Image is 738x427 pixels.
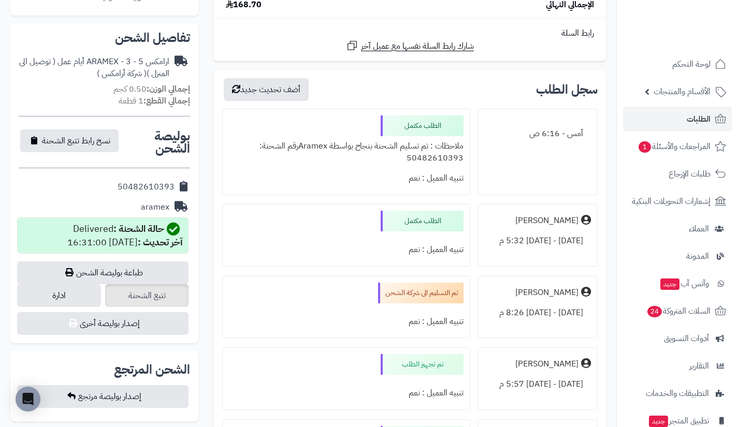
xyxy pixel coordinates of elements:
[20,129,119,152] button: نسخ رابط تتبع الشحنة
[668,28,728,50] img: logo-2.png
[143,95,190,107] strong: إجمالي القطع:
[623,216,732,241] a: العملاء
[686,249,709,263] span: المدونة
[536,83,598,96] h3: سجل الطلب
[119,95,190,107] small: 1 قطعة
[484,374,591,394] div: [DATE] - [DATE] 5:57 م
[647,306,662,317] span: 24
[623,381,732,406] a: التطبيقات والخدمات
[623,299,732,323] a: السلات المتروكة24
[654,84,711,99] span: الأقسام والمنتجات
[623,271,732,296] a: وآتس آبجديد
[19,32,190,44] h2: تفاصيل الشحن
[623,244,732,269] a: المدونة
[17,312,189,335] button: إصدار بوليصة أخرى
[105,284,189,307] a: تتبع الشحنة
[97,67,147,80] span: ( شركة أرامكس )
[484,231,591,251] div: [DATE] - [DATE] 5:32 م
[147,83,190,95] strong: إجمالي الوزن:
[378,283,464,303] div: تم التسليم الى شركة الشحن
[381,354,464,375] div: تم تجهيز الطلب
[646,304,711,318] span: السلات المتروكة
[229,312,463,332] div: تنبيه العميل : نعم
[113,222,164,235] strong: حالة الشحنة :
[664,331,709,346] span: أدوات التسويق
[218,27,602,39] div: رابط السلة
[42,135,110,147] span: نسخ رابط تتبع الشحنة
[381,115,464,136] div: الطلب مكتمل
[114,363,190,376] h2: الشحن المرتجع
[17,385,189,408] button: إصدار بوليصة مرتجع
[660,278,679,290] span: جديد
[646,386,709,401] span: التطبيقات والخدمات
[687,112,711,126] span: الطلبات
[113,83,190,95] small: 0.50 كجم
[623,107,732,131] a: الطلبات
[381,211,464,231] div: الطلب مكتمل
[623,52,732,77] a: لوحة التحكم
[689,222,709,236] span: العملاء
[623,326,732,351] a: أدوات التسويق
[17,261,189,284] a: طباعة بوليصة الشحن
[515,358,578,370] div: [PERSON_NAME]
[484,124,591,144] div: أمس - 6:16 ص
[672,57,711,71] span: لوحة التحكم
[669,167,711,181] span: طلبات الإرجاع
[346,39,474,52] a: شارك رابط السلة نفسها مع عميل آخر
[229,168,463,188] div: تنبيه العميل : نعم
[623,189,732,214] a: إشعارات التحويلات البنكية
[229,383,463,403] div: تنبيه العميل : نعم
[623,134,732,159] a: المراجعات والأسئلة1
[515,215,578,227] div: [PERSON_NAME]
[632,194,711,209] span: إشعارات التحويلات البنكية
[659,276,709,291] span: وآتس آب
[118,181,175,193] div: 50482610393
[515,287,578,299] div: [PERSON_NAME]
[361,40,474,52] span: شارك رابط السلة نفسها مع عميل آخر
[623,161,732,186] a: طلبات الإرجاع
[638,139,711,154] span: المراجعات والأسئلة
[639,141,651,153] span: 1
[623,354,732,378] a: التقارير
[141,201,169,213] div: aramex
[649,416,668,427] span: جديد
[120,130,190,155] h2: بوليصة الشحن
[484,303,591,323] div: [DATE] - [DATE] 8:26 م
[17,284,101,307] a: ادارة
[19,56,169,80] div: ارامكس ARAMEX - 3 - 5 أيام عمل ( توصيل الى المنزل )
[138,235,183,249] strong: آخر تحديث :
[67,222,183,249] div: Delivered [DATE] 16:31:00
[16,387,40,411] div: Open Intercom Messenger
[689,359,709,373] span: التقارير
[229,240,463,260] div: تنبيه العميل : نعم
[229,136,463,168] div: ملاحظات : تم تسليم الشحنة بنجاح بواسطة Aramexرقم الشحنة: 50482610393
[224,78,309,101] button: أضف تحديث جديد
